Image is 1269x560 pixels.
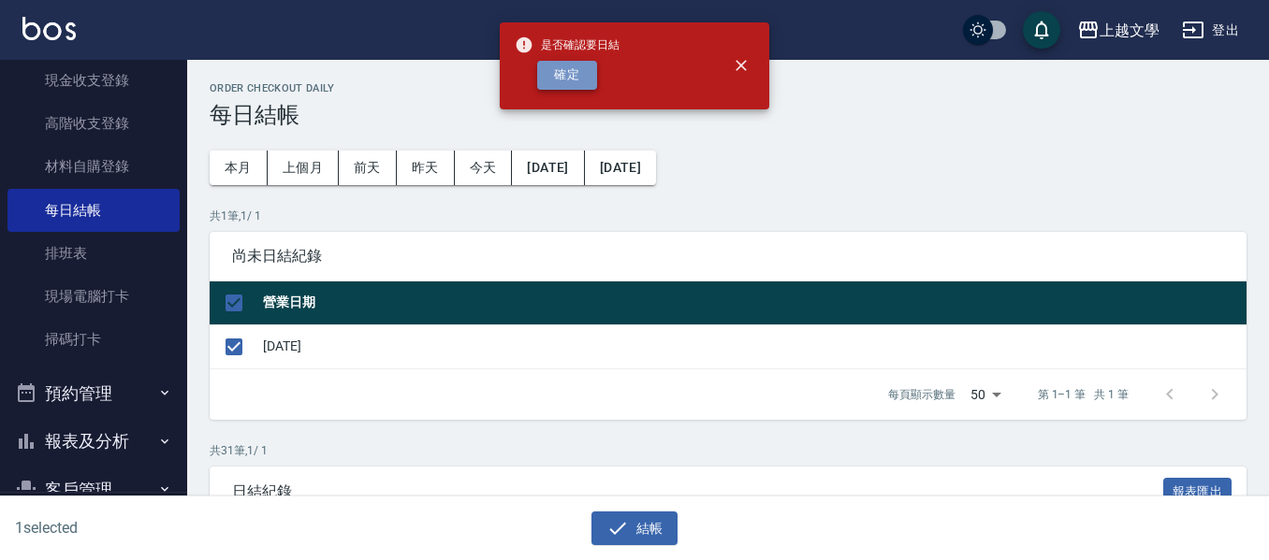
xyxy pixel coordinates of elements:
a: 排班表 [7,232,180,275]
h3: 每日結帳 [210,102,1247,128]
td: [DATE] [258,324,1247,368]
button: 昨天 [397,151,455,185]
button: [DATE] [512,151,584,185]
p: 每頁顯示數量 [888,386,955,403]
p: 共 31 筆, 1 / 1 [210,442,1247,459]
p: 第 1–1 筆 共 1 筆 [1038,386,1129,403]
button: save [1023,11,1060,49]
button: 結帳 [591,511,678,546]
button: 客戶管理 [7,466,180,514]
a: 現金收支登錄 [7,59,180,102]
a: 現場電腦打卡 [7,275,180,318]
button: 上越文學 [1070,11,1167,50]
button: 上個月 [268,151,339,185]
a: 材料自購登錄 [7,145,180,188]
button: 確定 [537,61,597,90]
button: 本月 [210,151,268,185]
button: 預約管理 [7,369,180,418]
a: 每日結帳 [7,189,180,232]
a: 掃碼打卡 [7,318,180,361]
img: Logo [22,17,76,40]
button: [DATE] [585,151,656,185]
button: 登出 [1174,13,1247,48]
p: 共 1 筆, 1 / 1 [210,208,1247,224]
span: 是否確認要日結 [515,36,620,54]
button: 今天 [455,151,513,185]
th: 營業日期 [258,281,1247,325]
div: 50 [963,369,1008,420]
span: 尚未日結紀錄 [232,247,1224,266]
h6: 1 selected [15,516,314,539]
button: 報表匯出 [1163,478,1233,507]
span: 日結紀錄 [232,482,1163,501]
button: 前天 [339,151,397,185]
a: 高階收支登錄 [7,102,180,145]
h2: Order checkout daily [210,82,1247,94]
a: 報表匯出 [1163,481,1233,499]
button: close [721,45,762,86]
div: 上越文學 [1100,19,1160,42]
button: 報表及分析 [7,417,180,466]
